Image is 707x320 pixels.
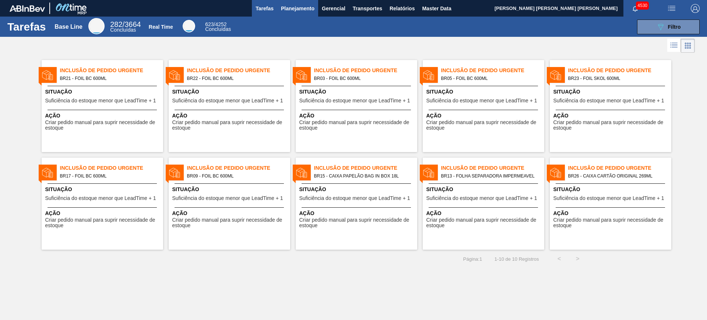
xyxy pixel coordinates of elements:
img: status [42,70,53,81]
span: Situação [299,186,415,193]
span: BR03 - FOIL BC 600ML [314,74,411,82]
span: Ação [553,112,669,120]
span: Concluídas [205,26,231,32]
span: BR15 - CAIXA PAPELÃO BAG IN BOX 18L [314,172,411,180]
button: Filtro [637,20,700,34]
span: Página : 1 [463,256,482,262]
span: Suficiência do estoque menor que LeadTime + 1 [553,196,664,201]
span: Situação [172,186,288,193]
span: Suficiência do estoque menor que LeadTime + 1 [299,196,410,201]
button: < [550,250,569,268]
span: Criar pedido manual para suprir necessidade de estoque [172,120,288,131]
span: Criar pedido manual para suprir necessidade de estoque [45,120,161,131]
img: TNhmsLtSVTkK8tSr43FrP2fwEKptu5GPRR3wAAAABJRU5ErkJggg== [10,5,45,12]
span: Criar pedido manual para suprir necessidade de estoque [553,217,669,229]
span: Concluídas [110,27,136,33]
span: Planejamento [281,4,314,13]
span: 282 [110,20,122,28]
span: Ação [172,112,288,120]
img: status [169,70,180,81]
span: Situação [299,88,415,96]
img: status [296,70,307,81]
span: BR21 - FOIL BC 600ML [60,74,157,82]
span: / 4252 [205,21,226,27]
span: BR22 - FOIL BC 600ML [187,74,284,82]
span: Criar pedido manual para suprir necessidade de estoque [299,120,415,131]
span: Inclusão de Pedido Urgente [187,67,290,74]
span: Situação [45,186,161,193]
div: Base Line [88,18,105,34]
h1: Tarefas [7,22,46,31]
span: Tarefas [256,4,274,13]
span: Suficiência do estoque menor que LeadTime + 1 [45,98,156,103]
span: Inclusão de Pedido Urgente [568,67,671,74]
span: Criar pedido manual para suprir necessidade de estoque [426,217,542,229]
span: 623 [205,21,214,27]
span: BR26 - CAIXA CARTÃO ORIGINAL 269ML [568,172,665,180]
img: status [550,70,561,81]
span: Inclusão de Pedido Urgente [568,164,671,172]
span: Transportes [353,4,382,13]
span: Situação [426,88,542,96]
span: BR17 - FOIL BC 600ML [60,172,157,180]
span: Gerencial [322,4,345,13]
img: status [423,167,434,178]
span: Relatórios [390,4,415,13]
span: Criar pedido manual para suprir necessidade de estoque [172,217,288,229]
img: status [169,167,180,178]
img: userActions [667,4,676,13]
span: Ação [45,112,161,120]
span: BR13 - FOLHA SEPARADORA IMPERMEAVEL [441,172,538,180]
span: BR23 - FOIL SKOL 600ML [568,74,665,82]
span: Situação [553,88,669,96]
span: Situação [426,186,542,193]
img: Logout [691,4,700,13]
span: Master Data [422,4,451,13]
button: > [569,250,587,268]
span: Inclusão de Pedido Urgente [187,164,290,172]
span: Inclusão de Pedido Urgente [314,164,417,172]
div: Real Time [205,22,231,32]
span: Inclusão de Pedido Urgente [60,67,163,74]
span: Filtro [668,24,681,30]
span: Inclusão de Pedido Urgente [441,164,544,172]
span: Ação [426,210,542,217]
span: BR09 - FOIL BC 600ML [187,172,284,180]
span: Ação [553,210,669,217]
span: Ação [172,210,288,217]
span: Ação [299,210,415,217]
div: Base Line [110,21,141,32]
span: Suficiência do estoque menor que LeadTime + 1 [426,98,537,103]
div: Real Time [183,20,195,32]
span: Suficiência do estoque menor que LeadTime + 1 [299,98,410,103]
span: Ação [426,112,542,120]
span: 1 - 10 de 10 Registros [493,256,539,262]
span: Suficiência do estoque menor que LeadTime + 1 [45,196,156,201]
img: status [296,167,307,178]
span: Ação [299,112,415,120]
div: Visão em Cards [681,39,695,53]
img: status [550,167,561,178]
span: Criar pedido manual para suprir necessidade de estoque [299,217,415,229]
span: Criar pedido manual para suprir necessidade de estoque [426,120,542,131]
span: Suficiência do estoque menor que LeadTime + 1 [172,196,283,201]
span: Suficiência do estoque menor que LeadTime + 1 [172,98,283,103]
span: Suficiência do estoque menor que LeadTime + 1 [553,98,664,103]
span: Ação [45,210,161,217]
span: Situação [553,186,669,193]
span: Suficiência do estoque menor que LeadTime + 1 [426,196,537,201]
span: / 3664 [110,20,141,28]
span: BR05 - FOIL BC 600ML [441,74,538,82]
div: Real Time [149,24,173,30]
span: Criar pedido manual para suprir necessidade de estoque [553,120,669,131]
img: status [42,167,53,178]
span: 4530 [636,1,649,10]
span: Inclusão de Pedido Urgente [60,164,163,172]
div: Visão em Lista [667,39,681,53]
div: Base Line [54,24,82,30]
span: Criar pedido manual para suprir necessidade de estoque [45,217,161,229]
img: status [423,70,434,81]
span: Situação [172,88,288,96]
span: Inclusão de Pedido Urgente [441,67,544,74]
span: Situação [45,88,161,96]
